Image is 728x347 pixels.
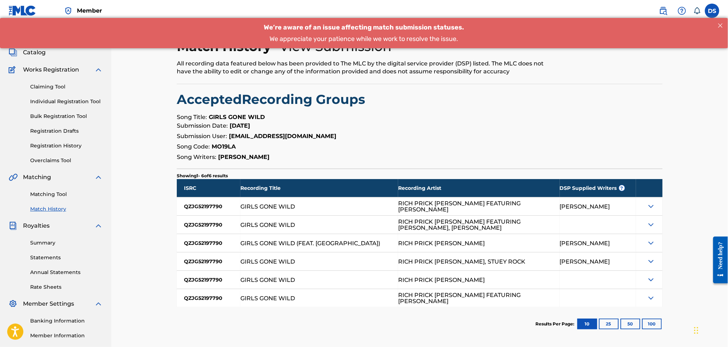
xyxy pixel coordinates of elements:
img: expand [94,65,103,74]
div: RICH PRICK [PERSON_NAME] [398,277,485,283]
a: CatalogCatalog [9,48,46,57]
div: RICH PRICK [PERSON_NAME] [398,240,485,246]
div: QZJG52197790 [177,216,240,234]
span: ? [619,185,625,191]
img: Royalties [9,222,17,230]
div: GIRLS GONE WILD [240,277,295,283]
span: Submission User: [177,133,227,140]
img: help [678,6,686,15]
span: Member Settings [23,300,74,308]
img: expand [94,173,103,182]
iframe: Resource Center [708,231,728,289]
div: RICH PRICK [PERSON_NAME] FEATURING [PERSON_NAME] [398,292,542,304]
img: expand [94,222,103,230]
button: 25 [599,319,619,329]
div: Drag [694,320,699,341]
a: Bulk Registration Tool [30,113,103,120]
a: Banking Information [30,317,103,325]
div: Recording Title [240,179,398,197]
img: Works Registration [9,65,18,74]
div: [PERSON_NAME] [560,240,610,246]
div: [PERSON_NAME] [560,204,610,210]
a: Rate Sheets [30,283,103,291]
img: Expand Icon [647,294,655,302]
img: Expand Icon [647,220,655,229]
div: [PERSON_NAME] [560,259,610,265]
a: Individual Registration Tool [30,98,103,105]
img: Matching [9,173,18,182]
img: Expand Icon [647,257,655,266]
a: Summary [30,239,103,247]
button: 10 [577,319,597,329]
strong: [DATE] [230,122,250,129]
img: expand [94,300,103,308]
div: RICH PRICK [PERSON_NAME] FEATURING [PERSON_NAME], [PERSON_NAME] [398,219,542,231]
img: Member Settings [9,300,17,308]
div: QZJG52197790 [177,271,240,289]
div: User Menu [705,4,719,18]
a: Overclaims Tool [30,157,103,164]
span: Song Writers: [177,154,216,160]
div: QZJG52197790 [177,289,240,307]
div: DSP Supplied Writers [560,179,636,197]
a: Matching Tool [30,191,103,198]
span: Catalog [23,48,46,57]
span: We appreciate your patience while we work to resolve the issue. [270,17,459,25]
strong: GIRLS GONE WILD [209,114,265,120]
span: Submission Date: [177,122,228,129]
div: QZJG52197790 [177,252,240,270]
div: QZJG52197790 [177,197,240,215]
a: Member Information [30,332,103,339]
a: Registration History [30,142,103,150]
a: Claiming Tool [30,83,103,91]
span: Member [77,6,102,15]
div: ISRC [177,179,240,197]
span: Song Title: [177,114,207,120]
a: Public Search [656,4,671,18]
div: GIRLS GONE WILD (FEAT. [GEOGRAPHIC_DATA]) [240,240,380,246]
div: All recording data featured below has been provided to The MLC by the digital service provider (D... [177,60,551,76]
iframe: Chat Widget [692,312,728,347]
img: Expand Icon [647,275,655,284]
p: Results Per Page: [535,321,576,327]
a: Annual Statements [30,269,103,276]
button: 100 [642,319,662,329]
h2: Accepted Recording Groups [177,91,663,108]
span: Matching [23,173,51,182]
div: Notifications [694,7,701,14]
a: Statements [30,254,103,261]
div: Help [675,4,689,18]
span: Works Registration [23,65,79,74]
div: Recording Artist [398,179,560,197]
img: search [659,6,668,15]
img: Expand Icon [647,202,655,211]
a: Match History [30,205,103,213]
div: GIRLS GONE WILD [240,222,295,228]
strong: MO19LA [212,143,236,150]
div: RICH PRICK [PERSON_NAME] FEATURING [PERSON_NAME] [398,200,542,213]
img: Expand Icon [647,239,655,247]
button: 50 [621,319,640,329]
div: GIRLS GONE WILD [240,295,295,301]
a: Registration Drafts [30,127,103,135]
div: RICH PRICK [PERSON_NAME], STUEY ROCK [398,259,525,265]
div: GIRLS GONE WILD [240,259,295,265]
span: Royalties [23,222,50,230]
img: MLC Logo [9,5,36,16]
img: Top Rightsholder [64,6,73,15]
span: We’re aware of an issue affecting match submission statuses. [264,5,464,13]
strong: [PERSON_NAME] [218,154,269,160]
img: Catalog [9,48,17,57]
p: Showing 1 - 6 of 6 results [177,173,228,179]
strong: [EMAIL_ADDRESS][DOMAIN_NAME] [229,133,336,140]
div: QZJG52197790 [177,234,240,252]
div: GIRLS GONE WILD [240,204,295,210]
span: Song Code: [177,143,210,150]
